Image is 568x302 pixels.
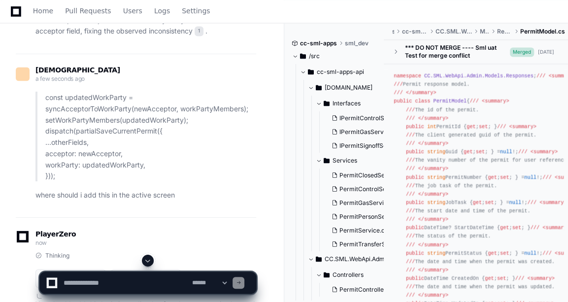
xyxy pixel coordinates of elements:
[476,149,485,155] span: set
[406,174,424,180] span: public
[480,28,489,35] span: Models
[324,155,330,167] svg: Directory
[406,233,491,239] span: The status of the permit.
[418,216,449,222] span: </summary>
[339,142,409,150] span: IPermitSignoffService.cs
[339,199,399,207] span: PermitGasService.cs
[406,90,436,96] span: </summary>
[404,44,510,60] div: *** DO NOT MERGE ---- Sml uat Test for merge conflict
[339,227,388,235] span: PermitService.cs
[65,8,111,14] span: Pull Requests
[328,168,402,182] button: PermitClosedService.cs
[406,107,479,113] span: The id of the permit.
[328,196,402,210] button: PermitGasService.cs
[123,8,142,14] span: Users
[316,96,401,111] button: Interfaces
[406,233,415,239] span: ///
[406,242,415,248] span: ///
[418,242,449,248] span: </summary>
[339,185,408,193] span: PermitControlService.cs
[328,182,402,196] button: PermitControlService.cs
[35,66,120,74] span: [DEMOGRAPHIC_DATA]
[308,66,314,78] svg: Directory
[542,250,551,256] span: ///
[394,81,469,87] span: Permit response model.
[542,174,551,180] span: ///
[394,90,402,96] span: ///
[35,238,47,246] span: now
[317,68,364,76] span: cc-sml-apps-api
[512,225,521,231] span: set
[418,166,449,171] span: </summary>
[333,100,361,107] span: Interfaces
[482,98,509,104] span: <summary>
[427,149,445,155] span: string
[497,28,512,35] span: Responses
[485,200,494,205] span: set
[500,225,509,231] span: get
[527,200,536,205] span: ///
[394,98,412,104] span: public
[500,149,512,155] span: null
[406,183,497,189] span: The job task of the permit.
[339,171,407,179] span: PermitClosedService.cs
[195,26,203,36] span: 1
[292,48,377,64] button: /src
[300,64,385,80] button: cc-sml-apps-api
[500,174,509,180] span: set
[531,149,558,155] span: <summary>
[488,250,497,256] span: get
[339,240,411,248] span: PermitTransferService.cs
[392,28,394,35] span: src
[328,139,402,153] button: IPermitSignoffService.cs
[345,39,368,47] span: sml_dev
[427,174,445,180] span: string
[406,166,415,171] span: ///
[488,174,497,180] span: get
[424,73,534,79] span: CC.SML.WebApi.Admin.Models.Responses
[406,149,424,155] span: public
[406,208,415,214] span: ///
[328,210,402,224] button: PermitPersonService.cs
[339,213,407,221] span: PermitPersonService.cs
[316,153,401,168] button: Services
[328,224,402,237] button: PermitService.cs
[328,125,402,139] button: IPermitGasService.cs
[509,124,536,130] span: <summary>
[406,124,424,130] span: public
[339,114,410,122] span: IPermitControlService.cs
[418,115,449,121] span: </summary>
[435,28,472,35] span: CC.SML.WebApi.Admin
[406,157,415,163] span: ///
[406,107,415,113] span: ///
[406,132,415,138] span: ///
[316,253,322,265] svg: Directory
[45,251,69,259] span: Thinking
[309,52,320,60] span: /src
[406,200,424,205] span: public
[427,200,445,205] span: string
[467,124,475,130] span: get
[531,225,539,231] span: ///
[406,191,415,197] span: ///
[418,191,449,197] span: </summary>
[182,8,210,14] span: Settings
[333,157,357,165] span: Services
[415,98,430,104] span: class
[328,111,402,125] button: IPermitControlService.cs
[536,73,545,79] span: ///
[308,251,393,267] button: CC.SML.WebApi.Admin
[324,98,330,109] svg: Directory
[406,216,415,222] span: ///
[300,39,337,47] span: cc-sml-apps
[497,124,506,130] span: ///
[325,84,372,92] span: [DOMAIN_NAME]
[35,231,76,236] span: PlayerZero
[479,124,488,130] span: set
[394,81,402,87] span: ///
[35,75,85,82] span: a few seconds ago
[538,48,554,56] div: [DATE]
[427,124,436,130] span: int
[539,200,567,205] span: <summary>
[524,174,536,180] span: null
